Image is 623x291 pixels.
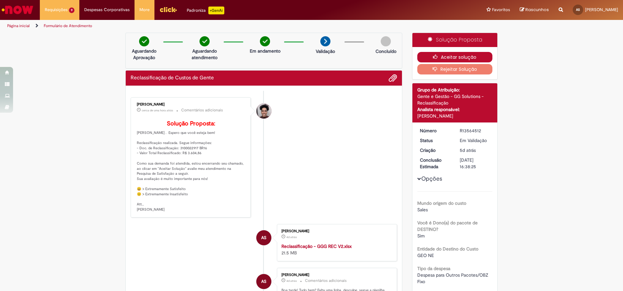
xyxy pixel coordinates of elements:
button: Aceitar solução [417,52,493,62]
div: Analista responsável: [417,106,493,113]
span: 4d atrás [286,279,297,283]
p: Validação [316,48,335,55]
b: Tipo da despesa [417,266,450,271]
dt: Status [415,137,455,144]
div: 21.5 MB [281,243,390,256]
b: Mundo origem do custo [417,200,466,206]
div: [DATE] 16:38:25 [460,157,490,170]
b: Solução Proposta: [167,120,215,127]
span: 5d atrás [460,147,476,153]
span: 4d atrás [286,235,297,239]
span: Sim [417,233,425,239]
time: 24/09/2025 17:38:21 [460,147,476,153]
div: Padroniza [187,7,224,14]
span: GEO NE [417,252,434,258]
span: [PERSON_NAME] [585,7,618,12]
div: [PERSON_NAME] [417,113,493,119]
span: cerca de uma hora atrás [142,108,173,112]
span: Despesa para Outros Pacotes/OBZ Fixo [417,272,489,284]
img: img-circle-grey.png [381,36,391,46]
img: check-circle-green.png [260,36,270,46]
small: Comentários adicionais [305,278,347,283]
h2: Reclassificação de Custos de Gente Histórico de tíquete [131,75,214,81]
a: Formulário de Atendimento [44,23,92,28]
p: Aguardando atendimento [189,48,220,61]
div: Adriana Pedreira Santos [256,230,271,245]
p: [PERSON_NAME] . Espero que você esteja bem! Reclassificação realizada. Segue informações: - Doc. ... [137,121,246,212]
span: Requisições [45,7,68,13]
b: Você é Dono(a) do pacote de DESTINO? [417,220,478,232]
div: Solução Proposta [412,33,498,47]
p: Aguardando Aprovação [128,48,160,61]
div: [PERSON_NAME] [281,273,390,277]
span: AS [261,230,266,246]
div: Adriana Pedreira Santos [256,274,271,289]
a: Reclassificação - GGG REC V2.xlsx [281,243,352,249]
span: More [139,7,150,13]
p: Em andamento [250,48,280,54]
span: AS [261,274,266,289]
small: Comentários adicionais [181,107,223,113]
p: +GenAi [208,7,224,14]
span: Favoritos [492,7,510,13]
div: Gente e Gestão - GG Solutions - Reclassificação [417,93,493,106]
img: arrow-next.png [320,36,330,46]
button: Rejeitar Solução [417,64,493,74]
div: Em Validação [460,137,490,144]
div: [PERSON_NAME] [281,229,390,233]
time: 25/09/2025 17:21:32 [286,235,297,239]
div: 24/09/2025 17:38:21 [460,147,490,154]
img: ServiceNow [1,3,34,16]
ul: Trilhas de página [5,20,410,32]
span: AS [576,8,580,12]
div: Grupo de Atribuição: [417,87,493,93]
dt: Criação [415,147,455,154]
a: Rascunhos [520,7,549,13]
dt: Número [415,127,455,134]
time: 29/09/2025 08:52:11 [142,108,173,112]
dt: Conclusão Estimada [415,157,455,170]
a: Página inicial [7,23,30,28]
img: click_logo_yellow_360x200.png [159,5,177,14]
img: check-circle-green.png [200,36,210,46]
span: 9 [69,8,74,13]
div: R13564512 [460,127,490,134]
span: Rascunhos [525,7,549,13]
div: [PERSON_NAME] [137,103,246,106]
p: Concluído [375,48,396,55]
img: check-circle-green.png [139,36,149,46]
span: Sales [417,207,428,213]
span: Despesas Corporativas [84,7,130,13]
b: Entidade do Destino do Custo [417,246,478,252]
time: 25/09/2025 17:21:04 [286,279,297,283]
button: Adicionar anexos [389,74,397,82]
div: Gabriel Romao De Oliveira [256,104,271,119]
